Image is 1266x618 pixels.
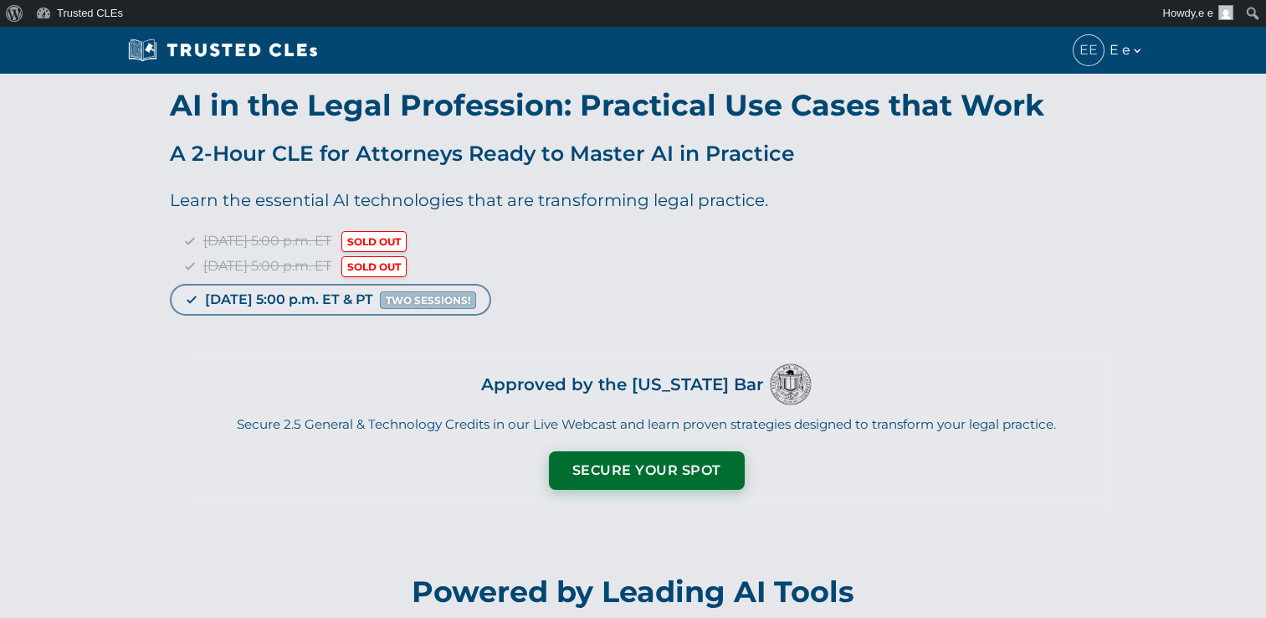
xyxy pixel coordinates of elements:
[770,363,812,405] img: Logo
[549,451,745,490] button: Secure Your Spot
[341,231,407,252] span: SOLD OUT
[170,90,1124,120] h1: AI in the Legal Profession: Practical Use Cases that Work
[1198,7,1213,19] span: e e
[123,38,323,63] img: Trusted CLEs
[170,187,1124,214] p: Learn the essential AI technologies that are transforming legal practice.
[170,136,1124,170] p: A 2-Hour CLE for Attorneys Ready to Master AI in Practice
[203,233,331,249] span: [DATE] 5:00 p.m. ET
[1110,39,1144,61] span: E e
[1074,35,1104,65] span: EE
[481,369,763,399] h3: Approved by the [US_STATE] Bar
[341,256,407,277] span: SOLD OUT
[191,415,1103,435] p: Secure 2.5 General & Technology Credits in our Live Webcast and learn proven strategies designed ...
[203,258,331,274] span: [DATE] 5:00 p.m. ET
